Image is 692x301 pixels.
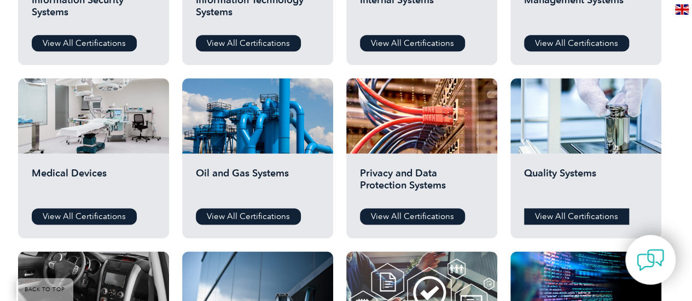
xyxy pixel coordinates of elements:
img: en [675,4,689,15]
a: View All Certifications [360,35,465,51]
a: View All Certifications [524,208,629,225]
a: View All Certifications [360,208,465,225]
a: View All Certifications [196,208,301,225]
h2: Oil and Gas Systems [196,167,319,200]
img: contact-chat.png [637,246,664,274]
h2: Medical Devices [32,167,155,200]
a: View All Certifications [32,208,137,225]
a: View All Certifications [196,35,301,51]
h2: Quality Systems [524,167,648,200]
h2: Privacy and Data Protection Systems [360,167,484,200]
a: BACK TO TOP [16,278,73,301]
a: View All Certifications [32,35,137,51]
a: View All Certifications [524,35,629,51]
